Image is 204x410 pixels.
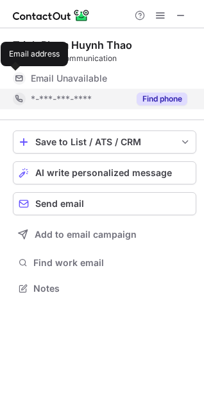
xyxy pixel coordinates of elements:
div: Save to List / ATS / CRM [35,137,174,147]
span: Find work email [33,257,191,269]
button: Add to email campaign [13,223,196,246]
span: AI write personalized message [35,168,172,178]
button: Send email [13,192,196,215]
button: Notes [13,280,196,298]
span: Email Unavailable [31,73,107,84]
img: ContactOut v5.3.10 [13,8,90,23]
button: save-profile-one-click [13,130,196,154]
span: Add to email campaign [35,229,137,240]
div: Marketing & Communication [13,53,196,64]
span: Send email [35,199,84,209]
span: Notes [33,283,191,294]
button: Find work email [13,254,196,272]
button: Reveal Button [137,93,187,105]
div: Trinh Pham Huynh Thao [13,39,132,51]
button: AI write personalized message [13,161,196,184]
